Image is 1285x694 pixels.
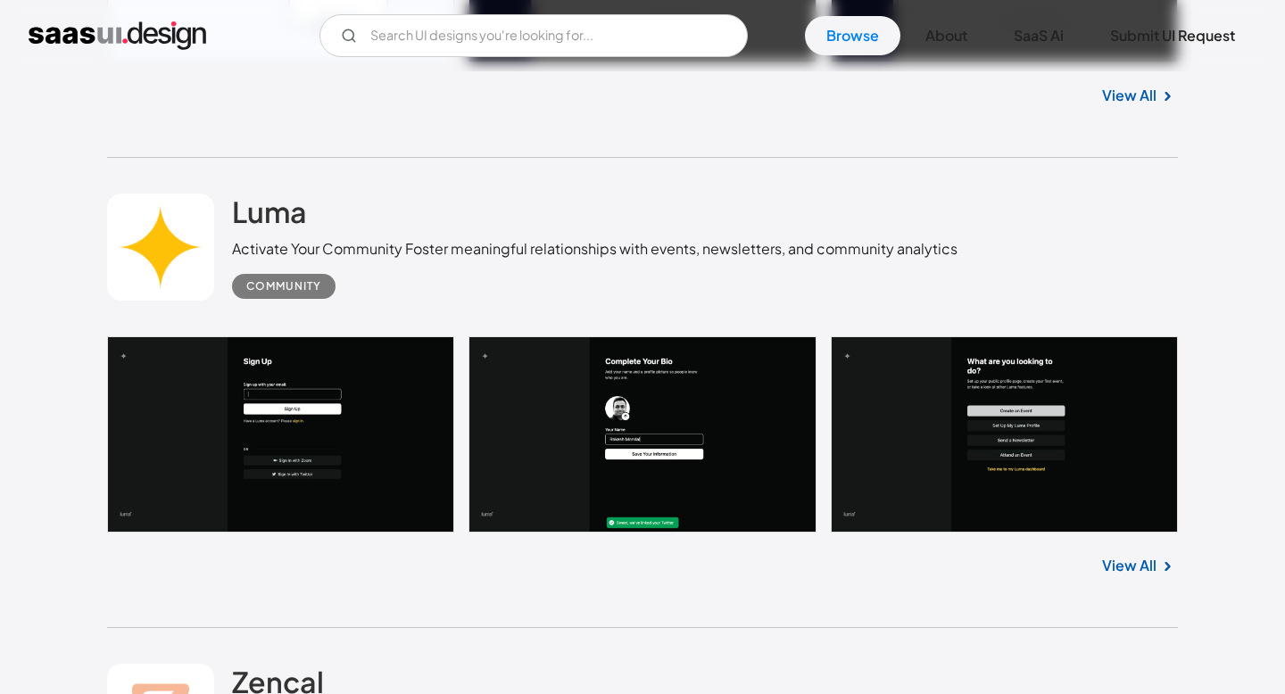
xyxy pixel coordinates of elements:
[1102,555,1156,576] a: View All
[232,238,958,260] div: Activate Your Community Foster meaningful relationships with events, newsletters, and community a...
[232,194,307,238] a: Luma
[29,21,206,50] a: home
[1102,85,1156,106] a: View All
[319,14,748,57] input: Search UI designs you're looking for...
[319,14,748,57] form: Email Form
[232,194,307,229] h2: Luma
[246,276,321,297] div: Community
[805,16,900,55] a: Browse
[904,16,989,55] a: About
[1089,16,1256,55] a: Submit UI Request
[992,16,1085,55] a: SaaS Ai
